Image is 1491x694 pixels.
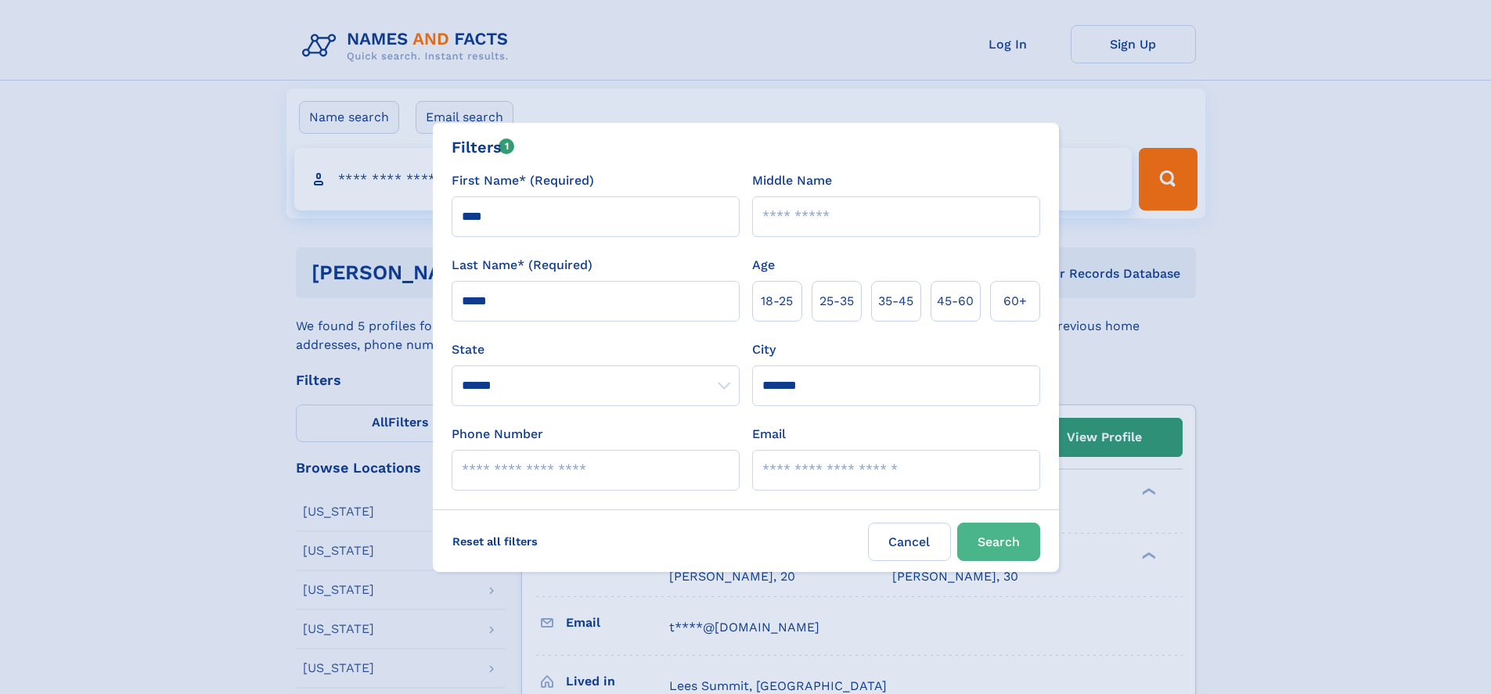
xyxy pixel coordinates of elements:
span: 35‑45 [878,292,913,311]
label: Cancel [868,523,951,561]
span: 25‑35 [819,292,854,311]
span: 45‑60 [937,292,974,311]
label: Last Name* (Required) [452,256,592,275]
label: First Name* (Required) [452,171,594,190]
div: Filters [452,135,515,159]
span: 18‑25 [761,292,793,311]
label: State [452,340,740,359]
button: Search [957,523,1040,561]
label: Middle Name [752,171,832,190]
label: Age [752,256,775,275]
span: 60+ [1003,292,1027,311]
label: Reset all filters [442,523,548,560]
label: Email [752,425,786,444]
label: City [752,340,776,359]
label: Phone Number [452,425,543,444]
